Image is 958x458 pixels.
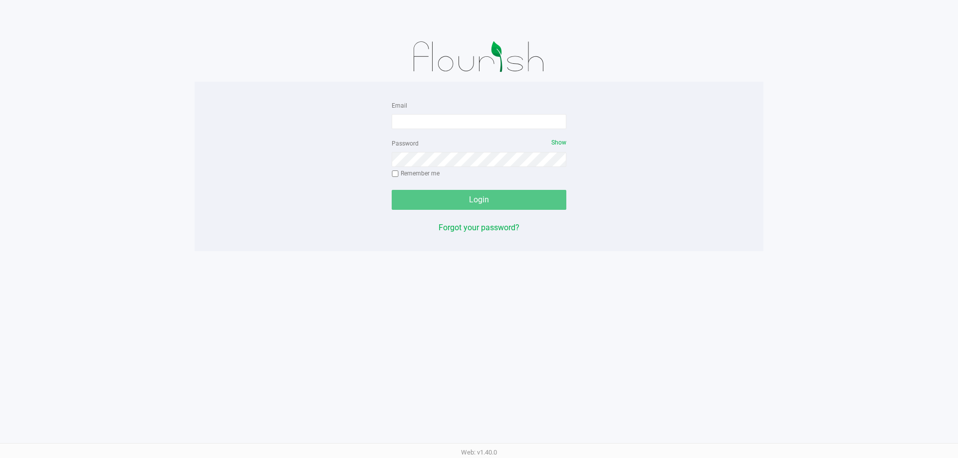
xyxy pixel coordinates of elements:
label: Email [392,101,407,110]
button: Forgot your password? [439,222,519,234]
span: Show [551,139,566,146]
input: Remember me [392,170,399,177]
label: Password [392,139,419,148]
label: Remember me [392,169,440,178]
span: Web: v1.40.0 [461,449,497,456]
